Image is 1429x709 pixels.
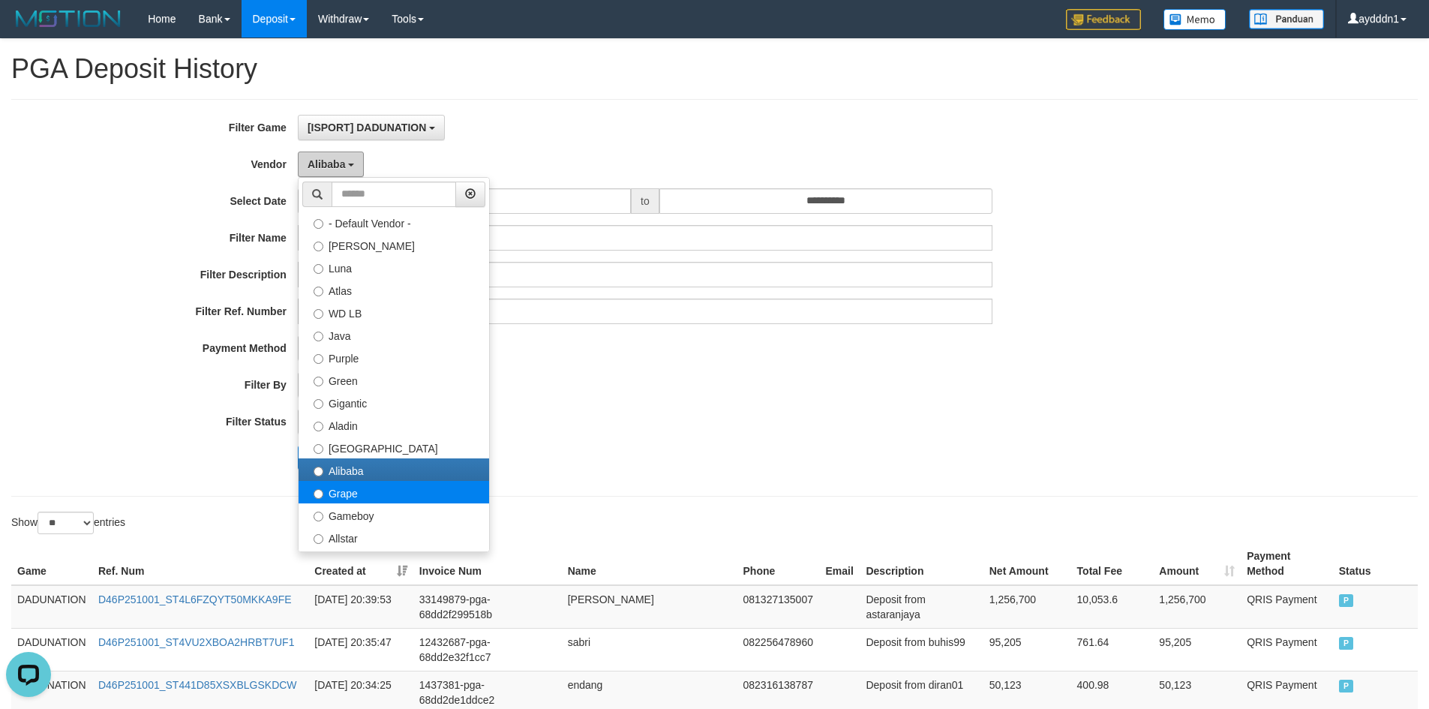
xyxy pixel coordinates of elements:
[6,6,51,51] button: Open LiveChat chat widget
[98,636,294,648] a: D46P251001_ST4VU2XBOA2HRBT7UF1
[1241,585,1333,629] td: QRIS Payment
[413,542,562,585] th: Invoice Num
[1249,9,1324,29] img: panduan.png
[308,585,413,629] td: [DATE] 20:39:53
[1071,585,1154,629] td: 10,053.6
[299,503,489,526] label: Gameboy
[308,122,426,134] span: [ISPORT] DADUNATION
[860,628,983,671] td: Deposit from buhis99
[299,526,489,548] label: Allstar
[631,188,659,214] span: to
[299,436,489,458] label: [GEOGRAPHIC_DATA]
[1066,9,1141,30] img: Feedback.jpg
[314,242,323,251] input: [PERSON_NAME]
[299,346,489,368] label: Purple
[314,467,323,476] input: Alibaba
[298,115,445,140] button: [ISPORT] DADUNATION
[562,585,737,629] td: [PERSON_NAME]
[11,8,125,30] img: MOTION_logo.png
[983,585,1071,629] td: 1,256,700
[413,628,562,671] td: 12432687-pga-68dd2e32f1cc7
[98,593,292,605] a: D46P251001_ST4L6FZQYT50MKKA9FE
[314,287,323,296] input: Atlas
[314,444,323,454] input: [GEOGRAPHIC_DATA]
[299,211,489,233] label: - Default Vendor -
[38,512,94,534] select: Showentries
[314,354,323,364] input: Purple
[299,301,489,323] label: WD LB
[299,323,489,346] label: Java
[1071,542,1154,585] th: Total Fee
[299,233,489,256] label: [PERSON_NAME]
[98,679,297,691] a: D46P251001_ST441D85XSXBLGSKDCW
[737,542,820,585] th: Phone
[299,548,489,571] label: Xtr
[1241,542,1333,585] th: Payment Method
[314,489,323,499] input: Grape
[1339,680,1354,692] span: PAID
[819,542,860,585] th: Email
[308,158,346,170] span: Alibaba
[299,256,489,278] label: Luna
[314,422,323,431] input: Aladin
[860,542,983,585] th: Description
[562,542,737,585] th: Name
[860,585,983,629] td: Deposit from astaranjaya
[983,542,1071,585] th: Net Amount
[1071,628,1154,671] td: 761.64
[1333,542,1418,585] th: Status
[314,219,323,229] input: - Default Vendor -
[1153,585,1241,629] td: 1,256,700
[299,458,489,481] label: Alibaba
[314,309,323,319] input: WD LB
[1153,628,1241,671] td: 95,205
[737,628,820,671] td: 082256478960
[413,585,562,629] td: 33149879-pga-68dd2f299518b
[92,542,308,585] th: Ref. Num
[314,377,323,386] input: Green
[11,542,92,585] th: Game
[314,399,323,409] input: Gigantic
[562,628,737,671] td: sabri
[299,368,489,391] label: Green
[299,391,489,413] label: Gigantic
[314,534,323,544] input: Allstar
[308,542,413,585] th: Created at: activate to sort column ascending
[314,332,323,341] input: Java
[983,628,1071,671] td: 95,205
[11,628,92,671] td: DADUNATION
[308,628,413,671] td: [DATE] 20:35:47
[298,152,364,177] button: Alibaba
[1339,637,1354,650] span: PAID
[299,278,489,301] label: Atlas
[1339,594,1354,607] span: PAID
[1241,628,1333,671] td: QRIS Payment
[314,512,323,521] input: Gameboy
[11,54,1418,84] h1: PGA Deposit History
[299,481,489,503] label: Grape
[11,512,125,534] label: Show entries
[299,413,489,436] label: Aladin
[1153,542,1241,585] th: Amount: activate to sort column ascending
[737,585,820,629] td: 081327135007
[1163,9,1226,30] img: Button%20Memo.svg
[314,264,323,274] input: Luna
[11,585,92,629] td: DADUNATION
